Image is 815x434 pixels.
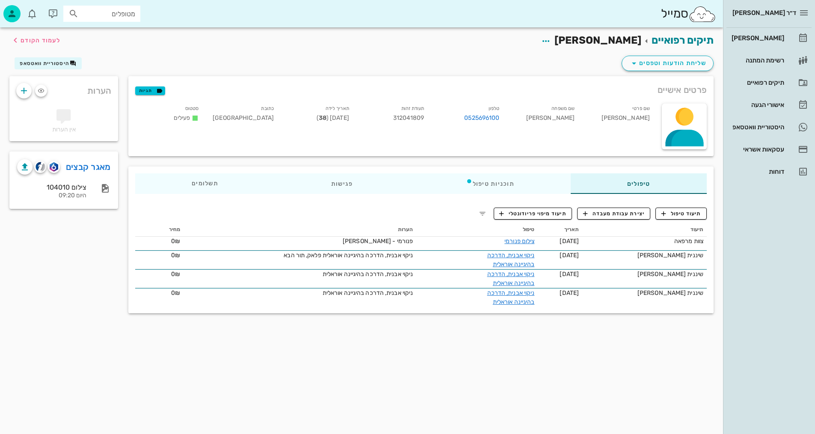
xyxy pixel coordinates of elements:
[499,210,566,217] span: תיעוד מיפוי פריודונטלי
[409,173,571,194] div: תוכניות טיפול
[726,139,812,160] a: עסקאות אשראי
[416,223,538,237] th: טיפול
[487,271,535,287] a: ניקוי אבנית, הדרכה בהיגיינה אוראלית
[66,160,111,174] a: מאגר קבצים
[688,6,716,23] img: SmileCloud logo
[393,114,424,122] span: 312041809
[726,50,812,71] a: רשימת המתנה
[726,72,812,93] a: תיקים רפואיים
[319,114,326,122] strong: 38
[36,162,45,172] img: cliniview logo
[135,223,184,237] th: מחיר
[586,288,703,297] div: שיננית [PERSON_NAME]
[489,106,500,111] small: טלפון
[652,34,714,46] a: תיקים רפואיים
[17,192,86,199] div: היום 09:20
[538,223,582,237] th: תאריך
[655,208,707,220] button: תיעוד טיפול
[464,113,499,123] a: 0525696100
[661,5,716,23] div: סמייל
[571,173,707,194] div: טיפולים
[504,238,534,245] a: צילום פנורמי
[622,56,714,71] button: שליחת הודעות וטפסים
[326,106,349,111] small: תאריך לידה
[192,181,218,187] span: תשלומים
[184,223,416,237] th: הערות
[10,33,60,48] button: לעמוד הקודם
[261,106,274,111] small: כתובת
[48,161,60,173] button: romexis logo
[275,173,409,194] div: פגישות
[551,106,575,111] small: שם משפחה
[583,210,645,217] span: יצירת עבודת מעבדה
[50,162,58,172] img: romexis logo
[323,289,413,297] span: ניקוי אבנית, הדרכה בהיגיינה אוראלית
[726,161,812,182] a: דוחות
[658,83,707,97] span: פרטים אישיים
[730,168,784,175] div: דוחות
[586,237,703,246] div: צוות מרפאה
[21,37,60,44] span: לעמוד הקודם
[726,117,812,137] a: תגהיסטוריית וואטסאפ
[726,95,812,115] a: אישורי הגעה
[171,238,180,245] span: 0₪
[726,28,812,48] a: [PERSON_NAME]
[487,252,535,268] a: ניקוי אבנית, הדרכה בהיגיינה אוראלית
[343,238,413,245] span: פנורמי - [PERSON_NAME]
[174,114,190,122] span: פעילים
[629,58,706,68] span: שליחת הודעות וטפסים
[730,124,784,131] div: היסטוריית וואטסאפ
[34,161,46,173] button: cliniview logo
[730,35,784,42] div: [PERSON_NAME]
[17,183,86,191] div: צילום 104010
[9,76,118,101] div: הערות
[171,252,180,259] span: 0₪
[577,208,650,220] button: יצירת עבודת מעבדה
[730,146,784,153] div: עסקאות אשראי
[323,271,413,278] span: ניקוי אבנית, הדרכה בהיגיינה אוראלית
[560,238,579,245] span: [DATE]
[732,9,796,17] span: ד״ר [PERSON_NAME]
[139,87,161,95] span: תגיות
[25,7,30,12] span: תג
[586,270,703,279] div: שיננית [PERSON_NAME]
[506,102,581,128] div: [PERSON_NAME]
[581,102,657,128] div: [PERSON_NAME]
[730,57,784,64] div: רשימת המתנה
[560,289,579,297] span: [DATE]
[554,34,641,46] span: [PERSON_NAME]
[487,289,535,306] a: ניקוי אבנית, הדרכה בהיגיינה אוראלית
[52,126,76,133] span: אין הערות
[20,60,69,66] span: היסטוריית וואטסאפ
[15,57,82,69] button: היסטוריית וואטסאפ
[494,208,572,220] button: תיעוד מיפוי פריודונטלי
[730,101,784,108] div: אישורי הגעה
[185,106,199,111] small: סטטוס
[171,289,180,297] span: 0₪
[560,252,579,259] span: [DATE]
[730,79,784,86] div: תיקים רפואיים
[284,252,413,259] span: ניקוי אבנית, הדרכה בהיגיינה אוראלית פלאק, תור הבא
[317,114,349,122] span: [DATE] ( )
[560,271,579,278] span: [DATE]
[135,86,165,95] button: תגיות
[401,106,424,111] small: תעודת זהות
[171,271,180,278] span: 0₪
[213,114,274,122] span: [GEOGRAPHIC_DATA]
[661,210,701,217] span: תיעוד טיפול
[632,106,650,111] small: שם פרטי
[586,251,703,260] div: שיננית [PERSON_NAME]
[582,223,707,237] th: תיעוד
